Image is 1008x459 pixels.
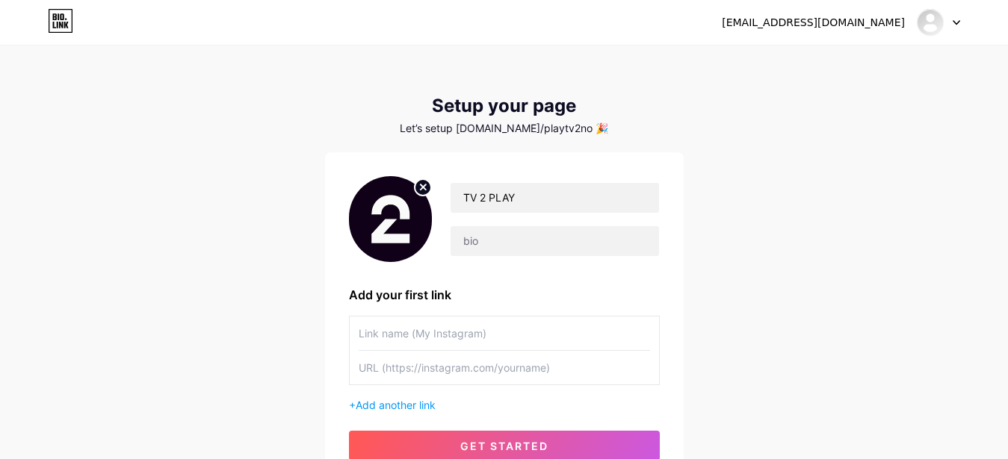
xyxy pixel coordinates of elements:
div: Add your first link [349,286,660,304]
input: Link name (My Instagram) [359,316,650,350]
input: URL (https://instagram.com/yourname) [359,351,650,384]
div: Setup your page [325,96,684,116]
input: bio [451,226,658,256]
img: profile pic [349,176,433,262]
div: [EMAIL_ADDRESS][DOMAIN_NAME] [722,15,905,31]
div: + [349,397,660,413]
div: Let’s setup [DOMAIN_NAME]/playtv2no 🎉 [325,122,684,134]
span: Add another link [356,399,436,411]
span: get started [460,440,548,452]
img: playtv2no [916,8,944,37]
input: Your name [451,183,658,213]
